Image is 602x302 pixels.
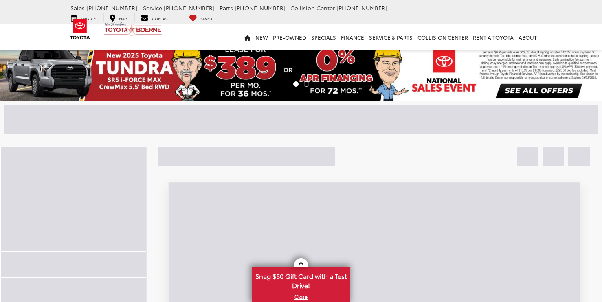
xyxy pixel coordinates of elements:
[65,16,95,42] img: Toyota
[134,13,176,22] a: Contact
[86,4,137,12] span: [PHONE_NUMBER]
[367,24,415,50] a: Service & Parts: Opens in a new tab
[220,4,233,12] span: Parts
[516,24,539,50] a: About
[253,267,349,292] span: Snag $50 Gift Card with a Test Drive!
[270,24,309,50] a: Pre-Owned
[242,24,253,50] a: Home
[65,13,102,22] a: Service
[235,4,286,12] span: [PHONE_NUMBER]
[309,24,338,50] a: Specials
[338,24,367,50] a: Finance
[253,24,270,50] a: New
[470,24,516,50] a: Rent a Toyota
[290,4,335,12] span: Collision Center
[143,4,162,12] span: Service
[183,13,218,22] a: My Saved Vehicles
[200,15,212,21] span: Saved
[415,24,470,50] a: Collision Center
[164,4,215,12] span: [PHONE_NUMBER]
[103,13,133,22] a: Map
[104,22,162,36] img: Vic Vaughan Toyota of Boerne
[336,4,387,12] span: [PHONE_NUMBER]
[70,4,85,12] span: Sales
